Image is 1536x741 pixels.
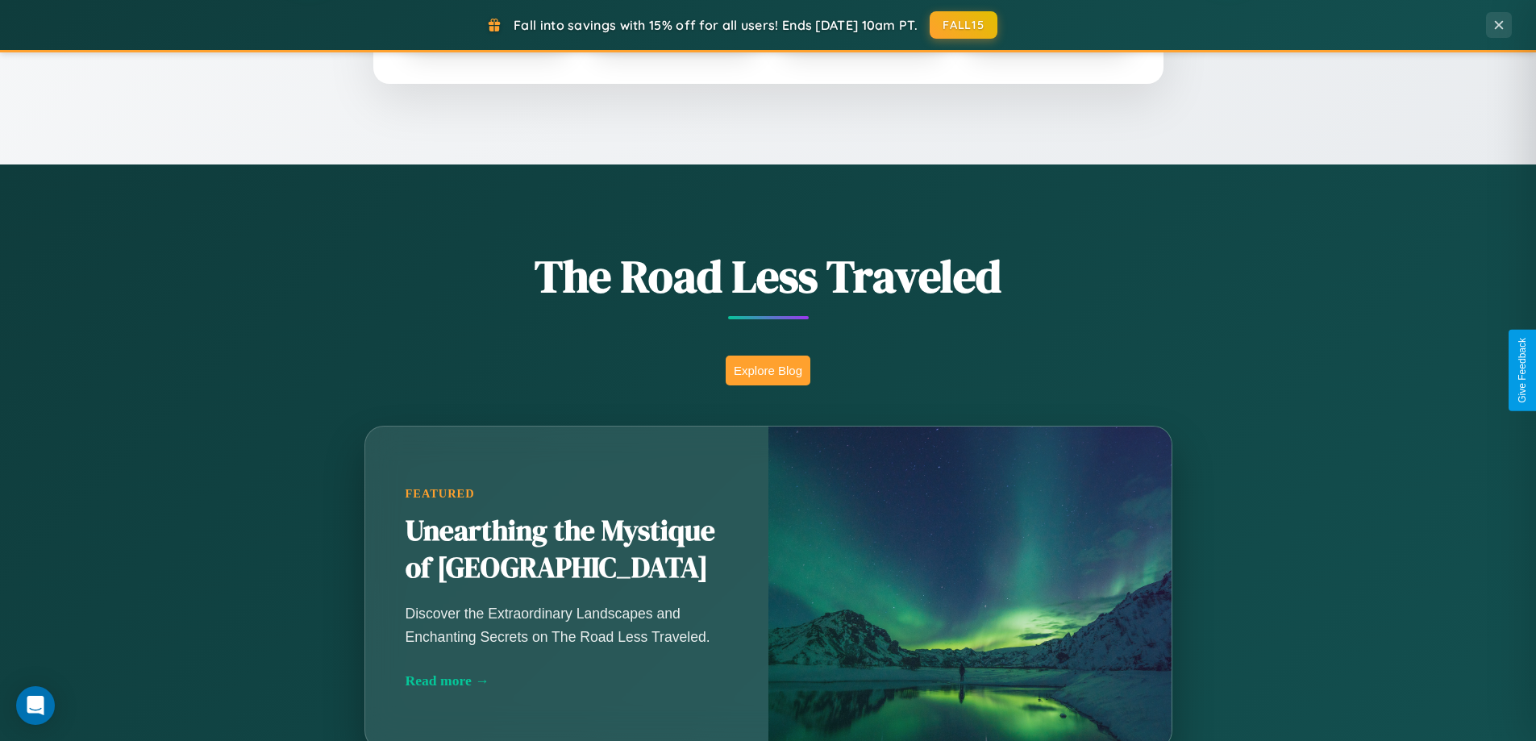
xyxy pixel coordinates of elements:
div: Open Intercom Messenger [16,686,55,725]
div: Read more → [406,672,728,689]
button: FALL15 [930,11,997,39]
button: Explore Blog [726,356,810,385]
p: Discover the Extraordinary Landscapes and Enchanting Secrets on The Road Less Traveled. [406,602,728,647]
div: Give Feedback [1517,338,1528,403]
h1: The Road Less Traveled [285,245,1252,307]
div: Featured [406,487,728,501]
span: Fall into savings with 15% off for all users! Ends [DATE] 10am PT. [514,17,918,33]
h2: Unearthing the Mystique of [GEOGRAPHIC_DATA] [406,513,728,587]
